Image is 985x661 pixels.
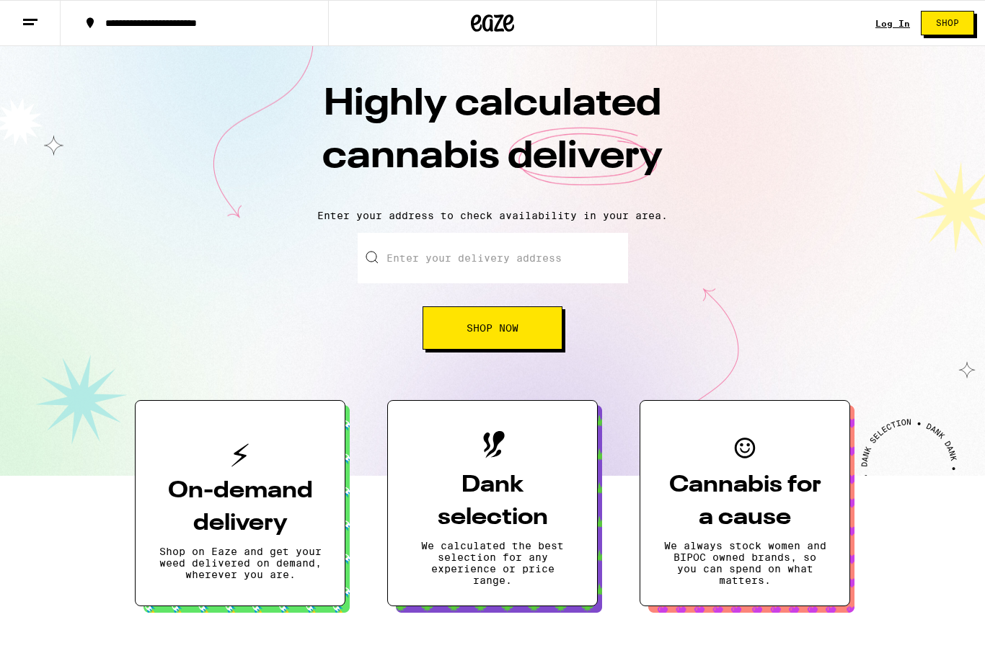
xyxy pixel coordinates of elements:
a: Shop [910,11,985,35]
h3: On-demand delivery [159,475,322,540]
a: Log In [875,19,910,28]
p: We always stock women and BIPOC owned brands, so you can spend on what matters. [663,540,826,586]
input: Enter your delivery address [358,233,628,283]
h3: Cannabis for a cause [663,469,826,534]
h1: Highly calculated cannabis delivery [240,79,745,198]
span: Shop Now [467,323,518,333]
span: Shop [936,19,959,27]
button: Dank selectionWe calculated the best selection for any experience or price range. [387,400,598,606]
h3: Dank selection [411,469,574,534]
button: Cannabis for a causeWe always stock women and BIPOC owned brands, so you can spend on what matters. [640,400,850,606]
p: Enter your address to check availability in your area. [14,210,971,221]
button: On-demand deliveryShop on Eaze and get your weed delivered on demand, wherever you are. [135,400,345,606]
button: Shop [921,11,974,35]
p: Shop on Eaze and get your weed delivered on demand, wherever you are. [159,546,322,580]
p: We calculated the best selection for any experience or price range. [411,540,574,586]
button: Shop Now [423,306,562,350]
